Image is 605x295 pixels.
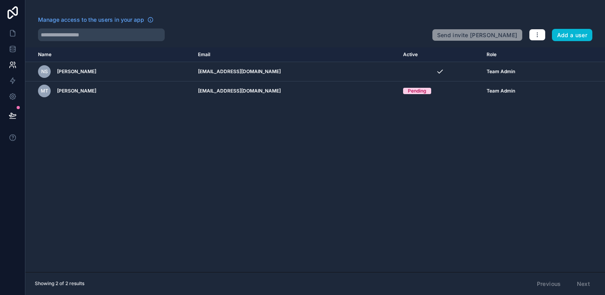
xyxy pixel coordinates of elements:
div: scrollable content [25,47,605,272]
th: Email [193,47,398,62]
button: Add a user [552,29,593,42]
td: [EMAIL_ADDRESS][DOMAIN_NAME] [193,81,398,101]
th: Role [482,47,566,62]
span: nS [41,68,48,75]
span: Team Admin [487,88,515,94]
th: Name [25,47,193,62]
span: [PERSON_NAME] [57,68,96,75]
span: Showing 2 of 2 results [35,280,84,287]
span: [PERSON_NAME] [57,88,96,94]
span: MT [41,88,48,94]
span: Manage access to the users in your app [38,16,144,24]
div: Pending [408,88,426,94]
a: Manage access to the users in your app [38,16,154,24]
td: [EMAIL_ADDRESS][DOMAIN_NAME] [193,62,398,81]
span: Team Admin [487,68,515,75]
th: Active [398,47,482,62]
